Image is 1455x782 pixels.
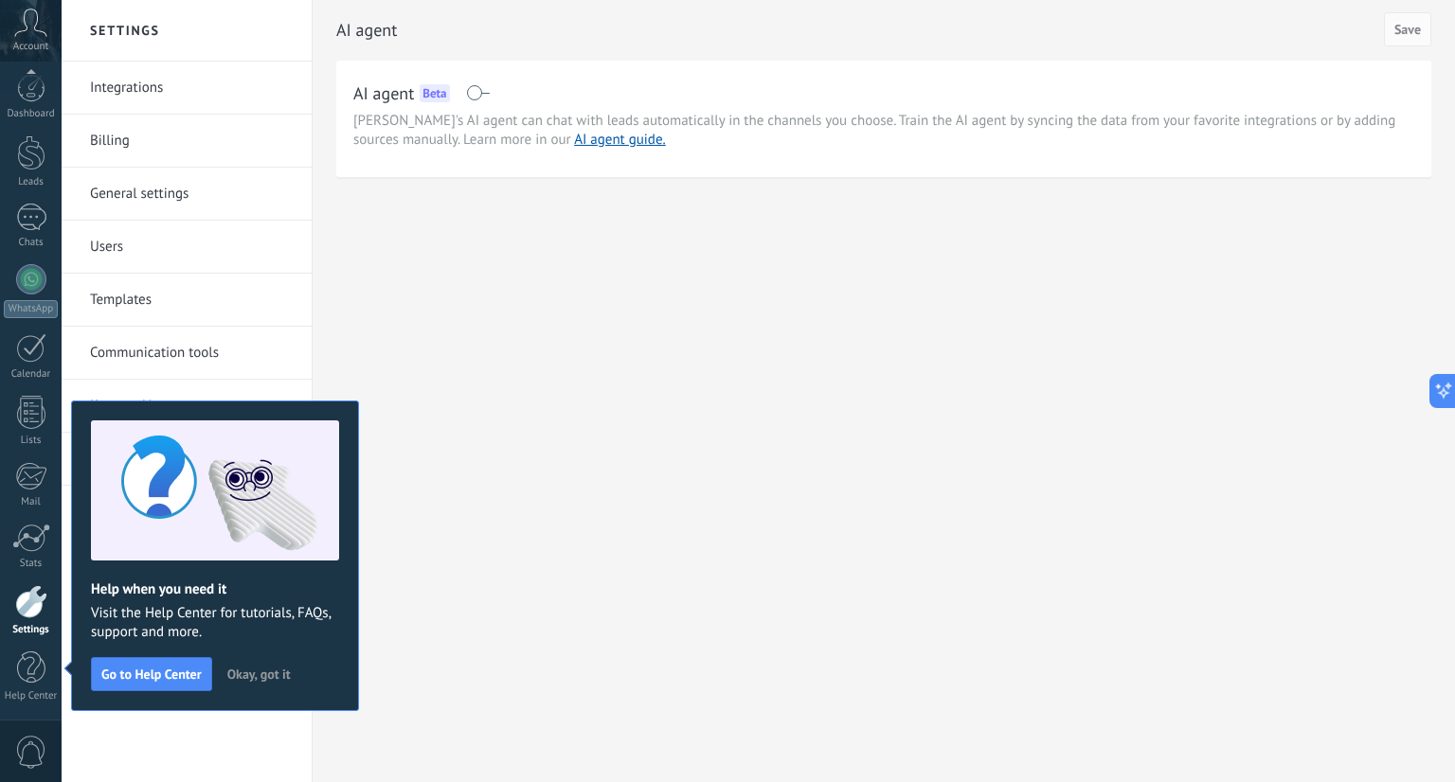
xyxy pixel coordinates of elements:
a: Integrations [90,62,293,115]
div: Calendar [4,368,59,381]
div: Dashboard [4,108,59,120]
h2: AI agent [353,81,414,105]
div: Help Center [4,690,59,702]
a: Communication tools [90,327,293,380]
li: Templates [62,274,312,327]
span: Save [1394,23,1421,36]
span: Account [13,41,48,53]
div: WhatsApp [4,300,58,318]
span: Go to Help Center [101,667,202,681]
a: AI agent guide. [574,131,666,149]
h2: AI agent [336,11,1384,49]
button: Save [1384,12,1431,46]
li: Billing [62,115,312,168]
span: Okay, got it [227,667,291,681]
a: Users [90,221,293,274]
a: General settings [90,168,293,221]
button: Go to Help Center [91,657,212,691]
span: Visit the Help Center for tutorials, FAQs, support and more. [91,604,339,642]
div: Chats [4,237,59,249]
span: [PERSON_NAME]'s AI agent can chat with leads automatically in the channels you choose. Train the ... [353,112,1414,150]
div: Leads [4,176,59,188]
li: Integrations [62,62,312,115]
li: General settings [62,168,312,221]
a: Templates [90,274,293,327]
div: Mail [4,496,59,508]
li: Users [62,221,312,274]
button: Okay, got it [219,660,299,688]
div: Stats [4,558,59,570]
li: Communication tools [62,327,312,380]
h2: Help when you need it [91,580,339,598]
div: Beta [420,84,449,102]
li: Kommo AI [62,380,312,433]
a: Kommo AI [90,380,293,433]
a: Billing [90,115,293,168]
div: Lists [4,435,59,447]
div: Settings [4,624,59,636]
